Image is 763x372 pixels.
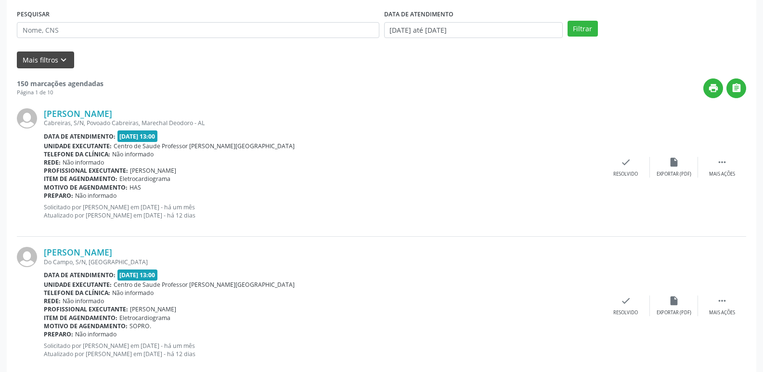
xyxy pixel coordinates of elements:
i:  [731,83,742,93]
b: Profissional executante: [44,305,128,313]
b: Preparo: [44,330,73,338]
i: print [708,83,719,93]
span: [DATE] 13:00 [117,130,158,141]
div: Mais ações [709,309,735,316]
i: insert_drive_file [669,157,679,167]
button: print [703,78,723,98]
span: Centro de Saude Professor [PERSON_NAME][GEOGRAPHIC_DATA] [114,142,295,150]
b: Rede: [44,297,61,305]
span: Não informado [75,192,116,200]
b: Telefone da clínica: [44,150,110,158]
label: PESQUISAR [17,7,50,22]
b: Telefone da clínica: [44,289,110,297]
div: Resolvido [613,171,638,178]
img: img [17,108,37,128]
div: Resolvido [613,309,638,316]
b: Rede: [44,158,61,167]
b: Item de agendamento: [44,175,117,183]
i: check [621,157,631,167]
button:  [726,78,746,98]
input: Selecione um intervalo [384,22,563,38]
span: Centro de Saude Professor [PERSON_NAME][GEOGRAPHIC_DATA] [114,281,295,289]
div: Página 1 de 10 [17,89,103,97]
span: [DATE] 13:00 [117,269,158,281]
span: HAS [129,183,141,192]
input: Nome, CNS [17,22,379,38]
span: Não informado [63,158,104,167]
i: check [621,295,631,306]
span: Não informado [75,330,116,338]
button: Filtrar [568,21,598,37]
div: Exportar (PDF) [657,171,691,178]
b: Item de agendamento: [44,314,117,322]
span: [PERSON_NAME] [130,305,176,313]
span: Não informado [63,297,104,305]
b: Preparo: [44,192,73,200]
b: Motivo de agendamento: [44,322,128,330]
p: Solicitado por [PERSON_NAME] em [DATE] - há um mês Atualizado por [PERSON_NAME] em [DATE] - há 12... [44,203,602,219]
i:  [717,295,727,306]
b: Profissional executante: [44,167,128,175]
b: Motivo de agendamento: [44,183,128,192]
div: Mais ações [709,171,735,178]
span: Não informado [112,150,154,158]
a: [PERSON_NAME] [44,108,112,119]
div: Do Campo, S/N, [GEOGRAPHIC_DATA] [44,258,602,266]
span: Eletrocardiograma [119,314,170,322]
div: Cabreiras, S/N, Povoado Cabreiras, Marechal Deodoro - AL [44,119,602,127]
button: Mais filtroskeyboard_arrow_down [17,51,74,68]
span: SOPRO. [129,322,151,330]
img: img [17,247,37,267]
i: keyboard_arrow_down [58,55,69,65]
a: [PERSON_NAME] [44,247,112,257]
strong: 150 marcações agendadas [17,79,103,88]
span: Eletrocardiograma [119,175,170,183]
b: Unidade executante: [44,281,112,289]
i: insert_drive_file [669,295,679,306]
span: [PERSON_NAME] [130,167,176,175]
b: Data de atendimento: [44,132,116,141]
b: Unidade executante: [44,142,112,150]
b: Data de atendimento: [44,271,116,279]
div: Exportar (PDF) [657,309,691,316]
i:  [717,157,727,167]
label: DATA DE ATENDIMENTO [384,7,453,22]
span: Não informado [112,289,154,297]
p: Solicitado por [PERSON_NAME] em [DATE] - há um mês Atualizado por [PERSON_NAME] em [DATE] - há 12... [44,342,602,358]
